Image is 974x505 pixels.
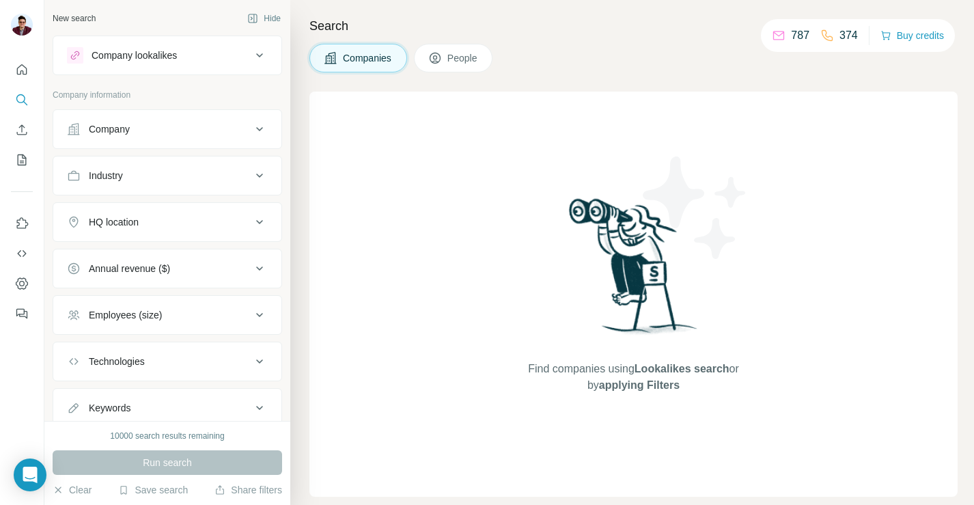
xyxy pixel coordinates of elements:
button: Use Surfe on LinkedIn [11,211,33,236]
button: Hide [238,8,290,29]
div: Keywords [89,401,130,415]
button: Dashboard [11,271,33,296]
div: Company lookalikes [92,49,177,62]
span: Companies [343,51,393,65]
button: Search [11,87,33,112]
span: People [447,51,479,65]
button: Feedback [11,301,33,326]
div: Company [89,122,130,136]
button: Share filters [214,483,282,497]
div: HQ location [89,215,139,229]
button: Clear [53,483,92,497]
button: Buy credits [880,26,944,45]
button: Use Surfe API [11,241,33,266]
button: Enrich CSV [11,118,33,142]
button: Company lookalikes [53,39,281,72]
span: Lookalikes search [635,363,729,374]
div: Employees (size) [89,308,162,322]
img: Surfe Illustration - Stars [634,146,757,269]
button: My lists [11,148,33,172]
div: Open Intercom Messenger [14,459,46,491]
p: 787 [791,27,809,44]
button: Company [53,113,281,146]
button: Annual revenue ($) [53,252,281,285]
div: New search [53,12,96,25]
span: Find companies using or by [524,361,742,394]
span: applying Filters [599,379,680,391]
button: Technologies [53,345,281,378]
button: Save search [118,483,188,497]
div: Annual revenue ($) [89,262,170,275]
h4: Search [309,16,958,36]
button: Employees (size) [53,299,281,331]
img: Avatar [11,14,33,36]
button: Industry [53,159,281,192]
p: 374 [839,27,858,44]
button: Keywords [53,392,281,424]
button: Quick start [11,57,33,82]
div: Industry [89,169,123,182]
p: Company information [53,89,282,101]
button: HQ location [53,206,281,238]
img: Surfe Illustration - Woman searching with binoculars [563,195,705,347]
div: Technologies [89,355,145,368]
div: 10000 search results remaining [110,430,224,442]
